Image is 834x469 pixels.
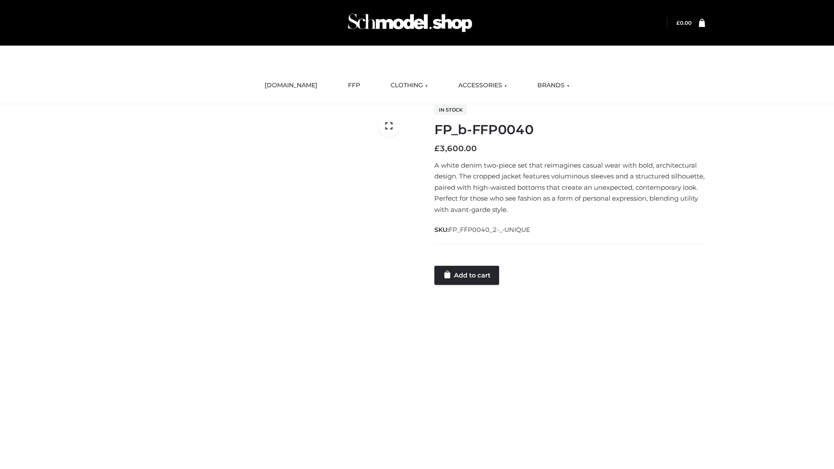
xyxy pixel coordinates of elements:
a: Add to cart [434,266,499,285]
a: £0.00 [676,20,692,26]
span: In stock [434,105,467,115]
span: SKU: [434,225,531,235]
bdi: 3,600.00 [434,144,477,153]
span: FP_FFP0040_2-_-UNIQUE [449,226,530,234]
a: FFP [341,76,367,95]
a: CLOTHING [384,76,434,95]
a: [DOMAIN_NAME] [258,76,324,95]
img: Schmodel Admin 964 [345,6,475,40]
span: £ [434,144,440,153]
a: BRANDS [531,76,576,95]
p: A white denim two-piece set that reimagines casual wear with bold, architectural design. The crop... [434,160,705,215]
a: ACCESSORIES [452,76,513,95]
bdi: 0.00 [676,20,692,26]
h1: FP_b-FFP0040 [434,122,705,138]
span: £ [676,20,680,26]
